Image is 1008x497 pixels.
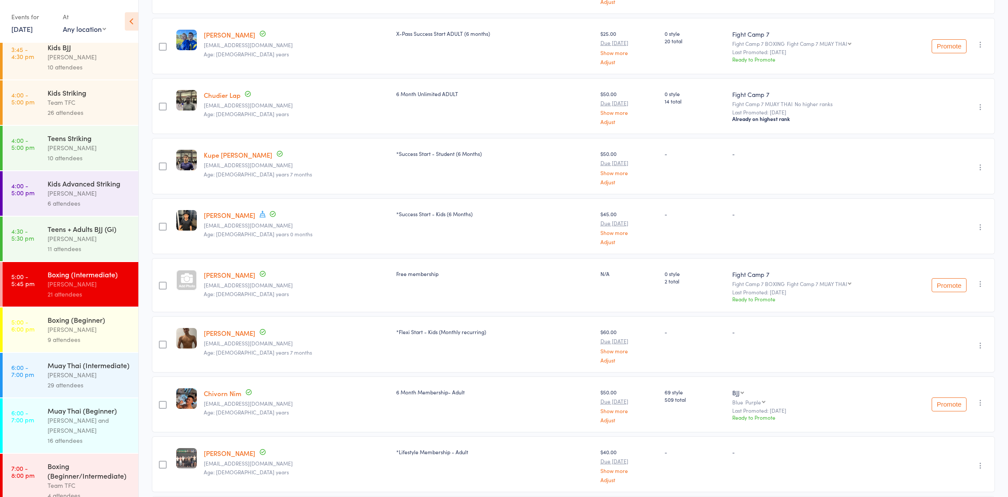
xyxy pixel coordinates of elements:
[48,42,131,52] div: Kids BJJ
[600,468,658,473] a: Show more
[600,239,658,245] a: Adjust
[665,90,725,97] span: 0 style
[11,409,34,423] time: 6:00 - 7:00 pm
[665,37,725,45] span: 20 total
[396,448,593,456] div: *Lifestyle Membership - Adult
[48,62,131,72] div: 10 attendees
[11,46,34,60] time: 3:45 - 4:30 pm
[3,217,138,261] a: 4:30 -5:30 pmTeens + Adults BJJ (Gi)[PERSON_NAME]11 attendees
[600,160,658,166] small: Due [DATE]
[600,110,658,115] a: Show more
[48,335,131,345] div: 9 attendees
[600,417,658,423] a: Adjust
[600,448,658,483] div: $40.00
[176,30,197,50] img: image1732179422.png
[11,318,34,332] time: 5:00 - 6:00 pm
[176,150,197,170] img: image1721027550.png
[732,328,899,335] div: -
[732,101,899,107] div: Fight Camp 7 MUAY THAI
[11,91,34,105] time: 4:00 - 5:00 pm
[11,24,33,34] a: [DATE]
[732,414,899,421] div: Ready to Promote
[396,90,593,97] div: 6 Month Unlimited ADULT
[204,340,389,346] small: najibnajafi30@gmail.com
[48,360,131,370] div: Muay Thai (Intermediate)
[600,220,658,226] small: Due [DATE]
[204,282,389,288] small: Dillonniumata04@gmail.com
[204,349,312,356] span: Age: [DEMOGRAPHIC_DATA] years 7 months
[48,143,131,153] div: [PERSON_NAME]
[396,328,593,335] div: *Flexi Start - Kids (Monthly recurring)
[600,458,658,464] small: Due [DATE]
[3,307,138,352] a: 5:00 -6:00 pmBoxing (Beginner)[PERSON_NAME]9 attendees
[204,328,255,338] a: [PERSON_NAME]
[396,270,593,277] div: Free membership
[600,357,658,363] a: Adjust
[732,90,899,99] div: Fight Camp 7
[732,150,899,157] div: -
[48,179,131,188] div: Kids Advanced Striking
[11,465,34,479] time: 7:00 - 8:00 pm
[600,59,658,65] a: Adjust
[3,262,138,307] a: 5:00 -5:45 pmBoxing (Intermediate)[PERSON_NAME]21 attendees
[204,50,289,58] span: Age: [DEMOGRAPHIC_DATA] years
[600,150,658,184] div: $50.00
[600,170,658,176] a: Show more
[204,211,255,220] a: [PERSON_NAME]
[11,182,34,196] time: 4:00 - 5:00 pm
[48,153,131,163] div: 10 attendees
[176,90,197,110] img: image1747295201.png
[48,315,131,324] div: Boxing (Beginner)
[204,90,240,100] a: Chudier Lap
[204,400,389,407] small: Chivorn365@gmail.com
[48,380,131,390] div: 29 attendees
[204,290,289,297] span: Age: [DEMOGRAPHIC_DATA] years
[48,415,131,435] div: [PERSON_NAME] and [PERSON_NAME]
[600,230,658,235] a: Show more
[732,407,899,414] small: Last Promoted: [DATE]
[600,210,658,245] div: $45.00
[665,396,725,403] span: 509 total
[48,107,131,117] div: 26 attendees
[732,55,899,63] div: Ready to Promote
[795,100,833,107] span: No higher ranks
[600,398,658,404] small: Due [DATE]
[204,162,389,168] small: Michellecreighton5@gmail.com
[600,30,658,64] div: $25.00
[204,110,289,117] span: Age: [DEMOGRAPHIC_DATA] years
[204,389,241,398] a: Chivorn Nim
[48,406,131,415] div: Muay Thai (Beginner)
[204,170,312,178] span: Age: [DEMOGRAPHIC_DATA] years 7 months
[600,388,658,423] div: $50.00
[48,198,131,208] div: 6 attendees
[204,460,389,466] small: 2000.lmp@gmail.com
[732,289,899,295] small: Last Promoted: [DATE]
[48,97,131,107] div: Team TFC
[665,150,725,157] div: -
[732,115,899,122] div: Already on highest rank
[396,388,593,396] div: 6 Month Membership- Adult
[787,41,847,46] div: Fight Camp 7 MUAY THAI
[787,281,847,286] div: Fight Camp 7 MUAY THAI
[600,119,658,124] a: Adjust
[48,435,131,445] div: 16 attendees
[732,210,899,217] div: -
[3,353,138,397] a: 6:00 -7:00 pmMuay Thai (Intermediate)[PERSON_NAME]29 attendees
[932,278,967,292] button: Promote
[11,228,34,242] time: 4:30 - 5:30 pm
[204,449,255,458] a: [PERSON_NAME]
[48,279,131,289] div: [PERSON_NAME]
[48,461,131,480] div: Boxing (Beginner/Intermediate)
[665,328,725,335] div: -
[48,324,131,335] div: [PERSON_NAME]
[48,234,131,244] div: [PERSON_NAME]
[48,480,131,490] div: Team TFC
[48,269,131,279] div: Boxing (Intermediate)
[3,171,138,216] a: 4:00 -5:00 pmKids Advanced Striking[PERSON_NAME]6 attendees
[732,49,899,55] small: Last Promoted: [DATE]
[3,398,138,453] a: 6:00 -7:00 pmMuay Thai (Beginner)[PERSON_NAME] and [PERSON_NAME]16 attendees
[732,270,899,279] div: Fight Camp 7
[11,273,34,287] time: 5:00 - 5:45 pm
[204,102,389,108] small: Chudierlap2@gmail.com
[665,30,725,37] span: 0 style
